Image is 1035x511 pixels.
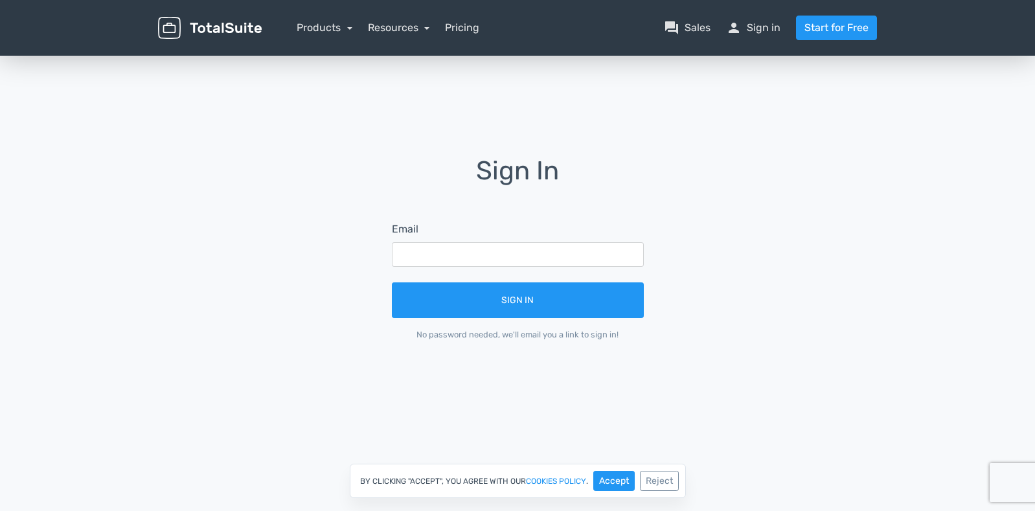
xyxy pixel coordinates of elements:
div: By clicking "Accept", you agree with our . [350,464,686,498]
a: cookies policy [526,477,586,485]
button: Sign In [392,282,644,318]
img: TotalSuite for WordPress [158,17,262,40]
a: Resources [368,21,430,34]
span: person [726,20,742,36]
h1: Sign In [374,157,662,203]
a: question_answerSales [664,20,711,36]
button: Reject [640,471,679,491]
a: Products [297,21,352,34]
a: Pricing [445,20,479,36]
button: Accept [593,471,635,491]
a: Start for Free [796,16,877,40]
a: personSign in [726,20,780,36]
div: No password needed, we'll email you a link to sign in! [392,328,644,341]
span: question_answer [664,20,679,36]
label: Email [392,221,418,237]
